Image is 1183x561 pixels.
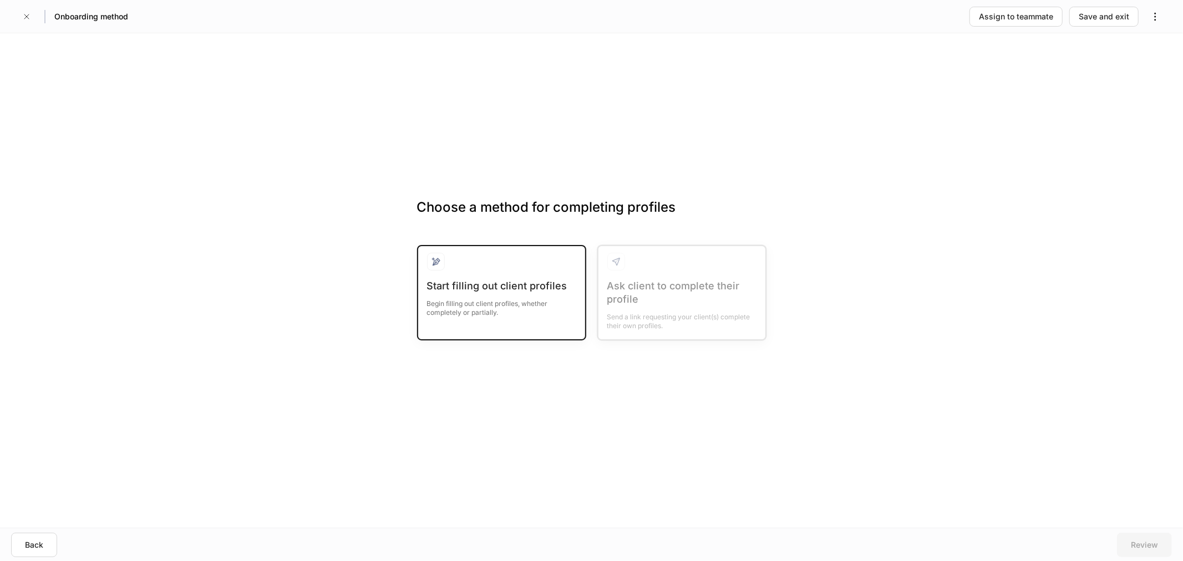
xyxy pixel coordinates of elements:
[1131,539,1158,550] div: Review
[427,279,576,293] div: Start filling out client profiles
[427,293,576,317] div: Begin filling out client profiles, whether completely or partially.
[25,539,43,550] div: Back
[979,11,1053,22] div: Assign to teammate
[969,7,1063,27] button: Assign to teammate
[417,198,766,234] h3: Choose a method for completing profiles
[1069,7,1139,27] button: Save and exit
[54,11,128,22] h5: Onboarding method
[1117,533,1172,557] button: Review
[1079,11,1129,22] div: Save and exit
[11,533,57,557] button: Back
